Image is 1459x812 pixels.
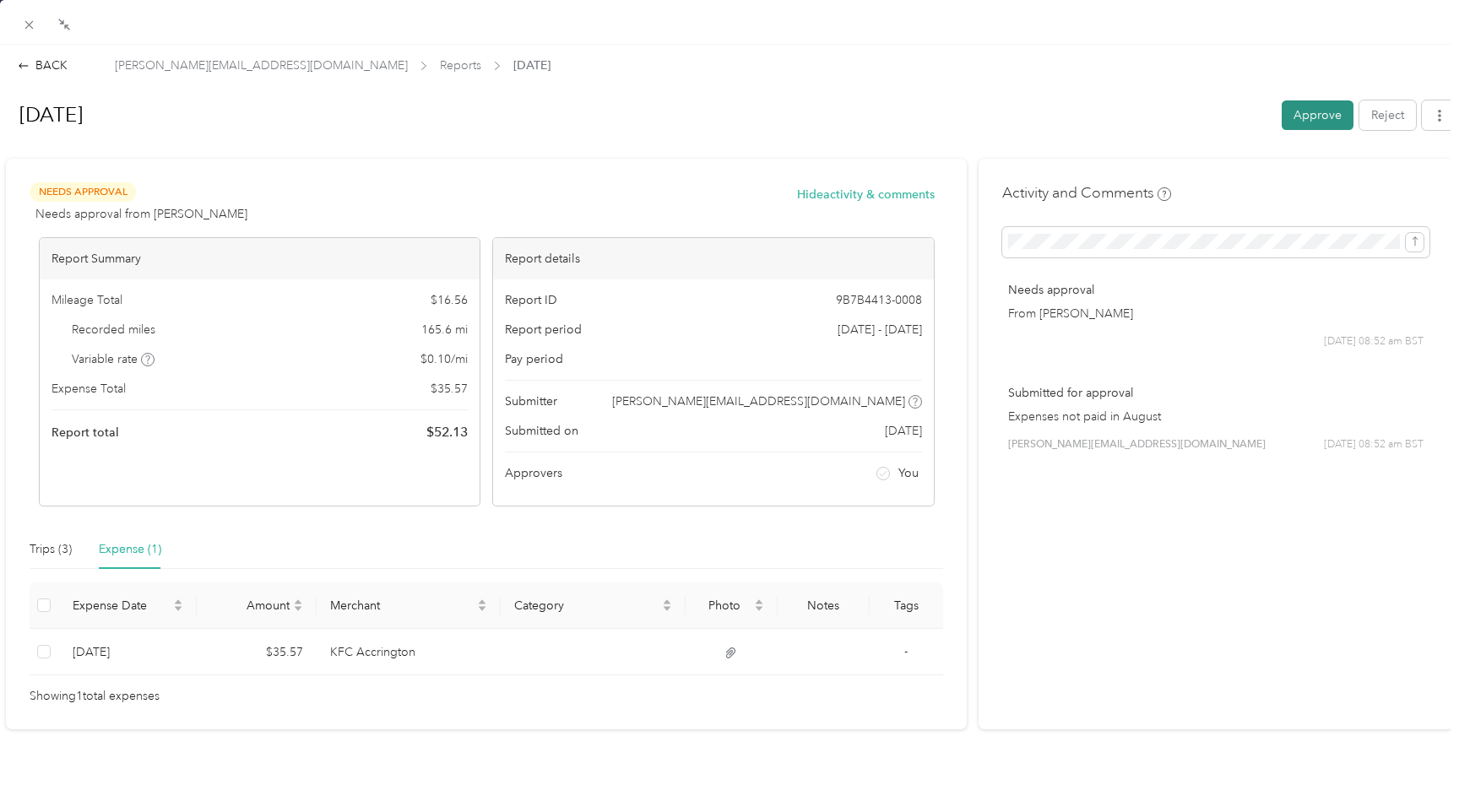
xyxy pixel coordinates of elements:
[477,597,487,607] span: caret-up
[477,604,487,614] span: caret-down
[197,582,317,629] th: Amount
[52,291,122,309] span: Mileage Total
[514,598,658,613] span: Category
[797,186,935,203] button: Hideactivity & comments
[883,598,930,613] div: Tags
[505,321,582,338] span: Report period
[686,582,778,629] th: Photo
[501,582,685,629] th: Category
[505,422,578,440] span: Submitted on
[426,422,468,442] span: $ 52.13
[35,205,247,223] span: Needs approval from [PERSON_NAME]
[293,597,303,607] span: caret-up
[30,540,72,559] div: Trips (3)
[52,380,126,398] span: Expense Total
[870,582,943,629] th: Tags
[99,540,161,559] div: Expense (1)
[885,422,922,440] span: [DATE]
[1359,100,1416,130] button: Reject
[662,597,672,607] span: caret-up
[505,291,557,309] span: Report ID
[72,350,155,368] span: Variable rate
[210,598,290,613] span: Amount
[1324,437,1424,452] span: [DATE] 08:52 am BST
[898,464,919,482] span: You
[754,597,764,607] span: caret-up
[612,392,905,410] span: [PERSON_NAME][EMAIL_ADDRESS][DOMAIN_NAME]
[421,321,468,338] span: 165.6 mi
[317,582,501,629] th: Merchant
[73,598,171,613] span: Expense Date
[836,291,922,309] span: 9B7B4413-0008
[870,629,943,675] td: -
[1008,281,1424,299] p: Needs approval
[197,629,317,675] td: $35.57
[1008,384,1424,402] p: Submitted for approval
[30,687,160,706] span: Showing 1 total expenses
[317,629,501,675] td: KFC Accrington
[173,597,183,607] span: caret-up
[1008,305,1424,322] p: From [PERSON_NAME]
[1002,182,1171,203] h4: Activity and Comments
[662,604,672,614] span: caret-down
[40,238,480,279] div: Report Summary
[493,238,934,279] div: Report details
[838,321,922,338] span: [DATE] - [DATE]
[30,182,136,202] span: Needs Approval
[904,644,908,658] span: -
[513,57,551,74] span: [DATE]
[1008,437,1266,452] span: [PERSON_NAME][EMAIL_ADDRESS][DOMAIN_NAME]
[52,424,119,441] span: Report total
[431,380,468,398] span: $ 35.57
[115,57,408,74] span: [PERSON_NAME][EMAIL_ADDRESS][DOMAIN_NAME]
[699,598,751,613] span: Photo
[778,582,870,629] th: Notes
[330,598,474,613] span: Merchant
[59,582,198,629] th: Expense Date
[293,604,303,614] span: caret-down
[505,392,557,410] span: Submitter
[1324,334,1424,349] span: [DATE] 08:52 am BST
[505,350,563,368] span: Pay period
[72,321,155,338] span: Recorded miles
[1282,100,1353,130] button: Approve
[2,95,1270,135] h1: Aug 2025
[1008,408,1424,425] p: Expenses not paid in August
[440,57,481,74] span: Reports
[505,464,562,482] span: Approvers
[18,57,68,74] div: BACK
[59,629,198,675] td: 8-5-2025
[431,291,468,309] span: $ 16.56
[1364,717,1459,812] iframe: Everlance-gr Chat Button Frame
[754,604,764,614] span: caret-down
[420,350,468,368] span: $ 0.10 / mi
[173,604,183,614] span: caret-down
